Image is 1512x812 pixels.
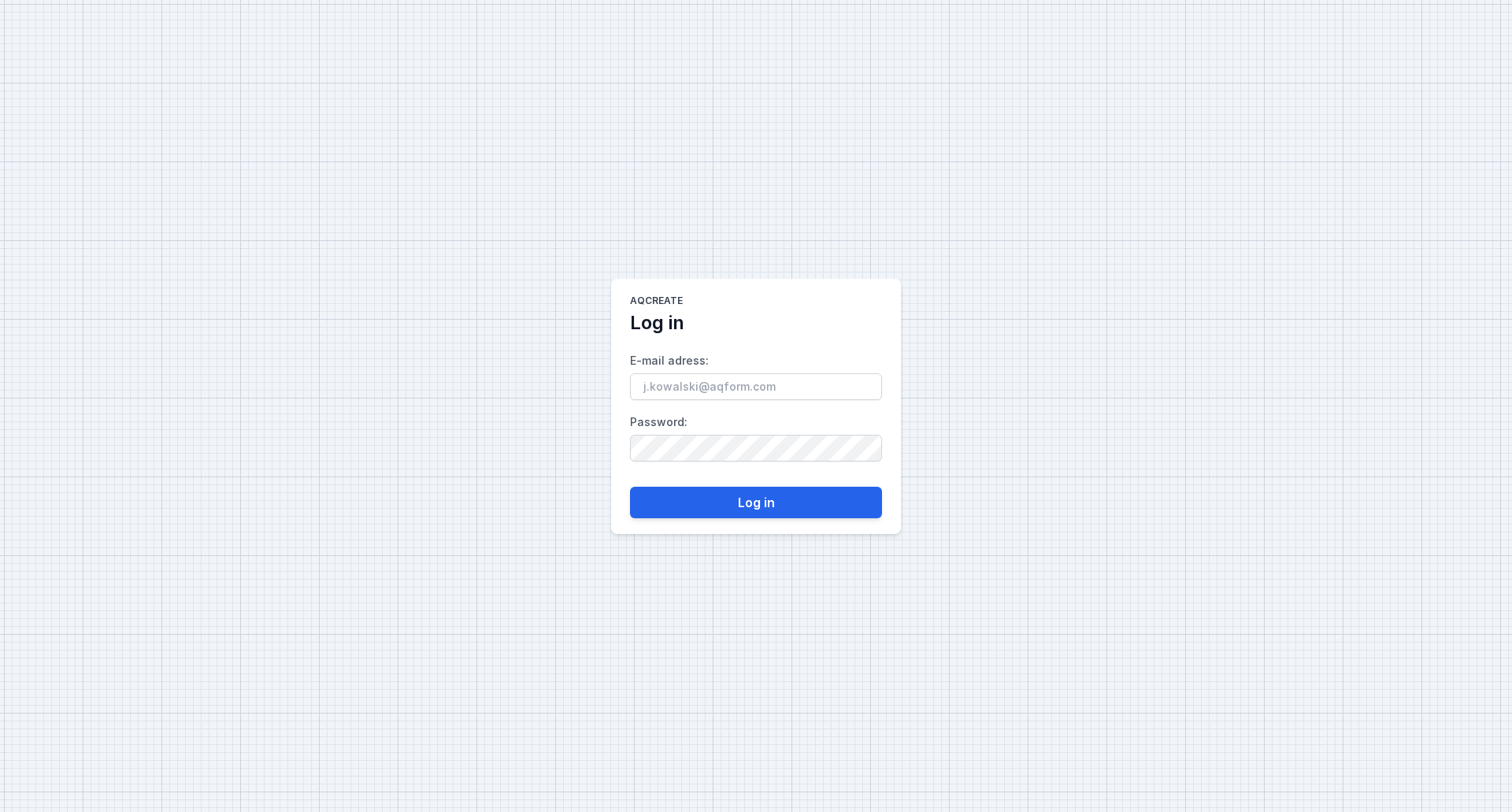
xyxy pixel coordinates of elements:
keeper-lock: Open Keeper Popup [850,377,869,396]
button: Log in [630,487,882,518]
label: E-mail adress : [630,348,882,400]
input: Password: [630,435,882,462]
h2: Log in [630,310,684,336]
h1: AQcreate [630,295,683,310]
label: Password : [630,410,882,462]
input: E-mail adress:Open Keeper Popup [630,373,882,400]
